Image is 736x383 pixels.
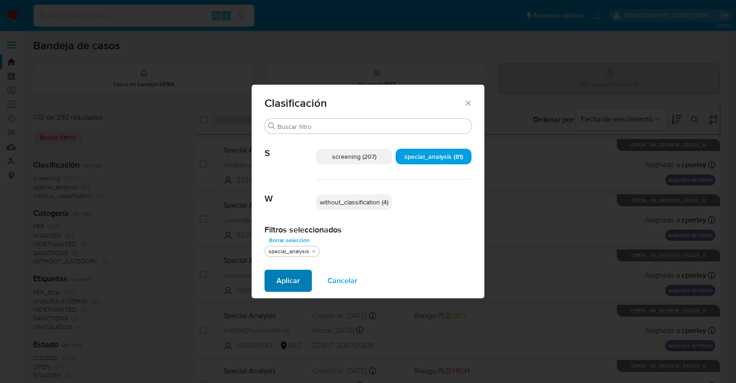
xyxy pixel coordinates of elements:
button: quitar special_analysis [310,248,317,255]
span: Cancelar [328,271,357,291]
input: Buscar filtro [277,122,468,131]
span: Aplicar [276,271,300,291]
span: Borrar selección [269,236,310,245]
span: without_classification (4) [320,197,388,207]
button: Borrar selección [264,235,314,246]
div: screening (207) [316,149,392,164]
button: Buscar [268,122,276,130]
button: Aplicar [264,270,312,292]
div: special_analysis [267,248,311,255]
span: screening (207) [332,152,376,161]
span: S [264,134,316,159]
h2: Filtros seleccionados [264,225,471,235]
span: special_analysis (81) [404,152,463,161]
button: Cancelar [316,270,369,292]
span: Clasificación [264,98,464,109]
div: special_analysis (81) [396,149,471,164]
button: Cerrar [464,99,472,107]
div: without_classification (4) [316,194,392,210]
span: W [264,180,316,204]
